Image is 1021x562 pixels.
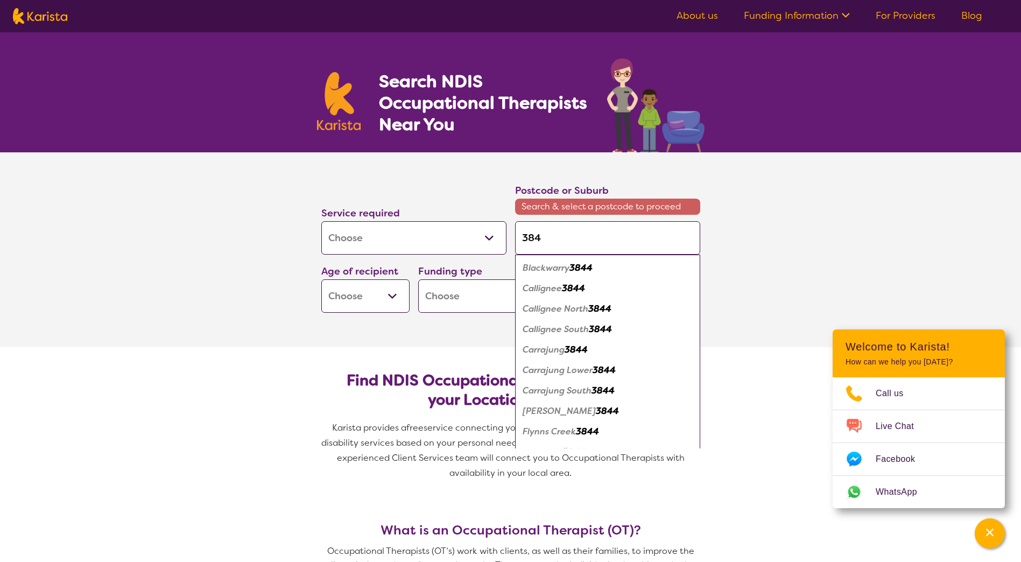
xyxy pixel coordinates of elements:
[523,324,589,335] em: Callignee South
[523,405,596,417] em: [PERSON_NAME]
[520,278,695,299] div: Callignee 3844
[379,71,588,135] h1: Search NDIS Occupational Therapists Near You
[520,258,695,278] div: Blackwarry 3844
[523,385,592,396] em: Carrajung South
[593,364,616,376] em: 3844
[876,9,935,22] a: For Providers
[523,446,562,458] em: Koornalla
[562,283,585,294] em: 3844
[975,518,1005,549] button: Channel Menu
[330,371,692,410] h2: Find NDIS Occupational Therapists based on your Location & Needs
[588,303,611,314] em: 3844
[332,422,406,433] span: Karista provides a
[961,9,982,22] a: Blog
[876,418,927,434] span: Live Chat
[321,265,398,278] label: Age of recipient
[520,421,695,442] div: Flynns Creek 3844
[596,405,619,417] em: 3844
[589,324,612,335] em: 3844
[418,265,482,278] label: Funding type
[576,426,599,437] em: 3844
[520,360,695,381] div: Carrajung Lower 3844
[562,446,586,458] em: 3844
[317,72,361,130] img: Karista logo
[523,364,593,376] em: Carrajung Lower
[520,381,695,401] div: Carrajung South 3844
[607,58,705,152] img: occupational-therapy
[744,9,850,22] a: Funding Information
[833,476,1005,508] a: Web link opens in a new tab.
[846,340,992,353] h2: Welcome to Karista!
[523,303,588,314] em: Callignee North
[523,344,565,355] em: Carrajung
[520,319,695,340] div: Callignee South 3844
[569,262,593,273] em: 3844
[523,426,576,437] em: Flynns Creek
[565,344,588,355] em: 3844
[846,357,992,367] p: How can we help you [DATE]?
[520,401,695,421] div: Flynn 3844
[876,451,928,467] span: Facebook
[876,484,930,500] span: WhatsApp
[833,377,1005,508] ul: Choose channel
[592,385,615,396] em: 3844
[317,523,705,538] h3: What is an Occupational Therapist (OT)?
[520,299,695,319] div: Callignee North 3844
[833,329,1005,508] div: Channel Menu
[677,9,718,22] a: About us
[321,422,702,479] span: service connecting you with Occupational Therapists and other disability services based on your p...
[876,385,917,402] span: Call us
[515,199,700,215] span: Search & select a postcode to proceed
[515,221,700,255] input: Type
[520,340,695,360] div: Carrajung 3844
[520,442,695,462] div: Koornalla 3844
[321,207,400,220] label: Service required
[515,184,609,197] label: Postcode or Suburb
[523,262,569,273] em: Blackwarry
[523,283,562,294] em: Callignee
[406,422,424,433] span: free
[13,8,67,24] img: Karista logo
